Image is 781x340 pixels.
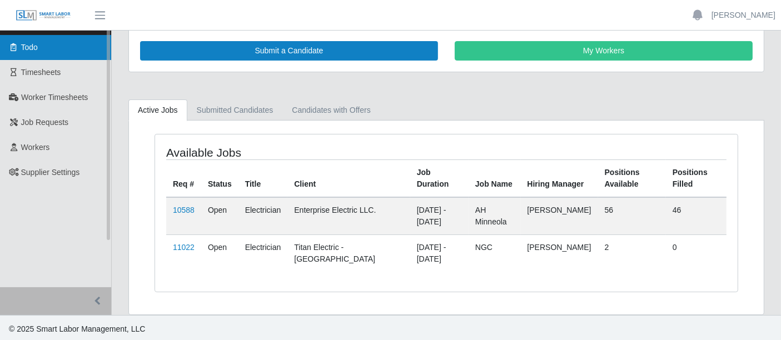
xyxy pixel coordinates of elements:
h4: Available Jobs [166,146,390,159]
td: [PERSON_NAME] [521,234,598,272]
th: Job Duration [410,159,469,197]
span: Job Requests [21,118,69,127]
span: Timesheets [21,68,61,77]
td: 56 [598,197,666,235]
th: Status [201,159,238,197]
td: Open [201,197,238,235]
th: Hiring Manager [521,159,598,197]
span: Supplier Settings [21,168,80,177]
th: Positions Filled [666,159,727,197]
th: Job Name [469,159,521,197]
td: Open [201,234,238,272]
td: 46 [666,197,727,235]
td: Electrician [238,197,288,235]
a: Submitted Candidates [187,99,283,121]
td: [PERSON_NAME] [521,197,598,235]
td: AH Minneola [469,197,521,235]
a: Submit a Candidate [140,41,438,61]
a: My Workers [455,41,753,61]
th: Client [287,159,410,197]
td: Titan Electric - [GEOGRAPHIC_DATA] [287,234,410,272]
span: © 2025 Smart Labor Management, LLC [9,324,145,333]
td: Enterprise Electric LLC. [287,197,410,235]
span: Worker Timesheets [21,93,88,102]
a: [PERSON_NAME] [712,9,775,21]
td: [DATE] - [DATE] [410,197,469,235]
a: Active Jobs [128,99,187,121]
td: Electrician [238,234,288,272]
img: SLM Logo [16,9,71,22]
td: NGC [469,234,521,272]
td: 0 [666,234,727,272]
a: Candidates with Offers [282,99,380,121]
span: Workers [21,143,50,152]
a: 10588 [173,206,195,214]
td: [DATE] - [DATE] [410,234,469,272]
td: 2 [598,234,666,272]
a: 11022 [173,243,195,252]
th: Positions Available [598,159,666,197]
th: Title [238,159,288,197]
span: Todo [21,43,38,52]
th: Req # [166,159,201,197]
